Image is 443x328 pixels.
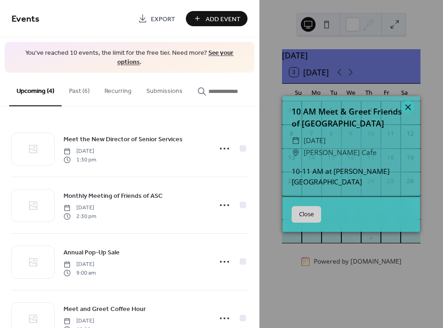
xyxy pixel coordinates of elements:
a: Meet and Greet Coffee Hour [63,304,146,314]
span: Events [12,10,40,28]
button: Submissions [139,73,190,105]
span: Annual Pop-Up Sale [63,248,120,258]
a: Annual Pop-Up Sale [63,247,120,258]
span: Meet and Greet Coffee Hour [63,305,146,314]
span: 1:30 pm [63,155,96,164]
span: [DATE] [63,260,96,269]
div: ​ [292,135,300,147]
button: Upcoming (4) [9,73,62,106]
span: You've reached 10 events, the limit for the free tier. Need more? . [14,49,245,67]
span: [DATE] [63,147,96,155]
span: Monthly Meeting of Friends of ASC [63,191,163,201]
a: Export [131,11,182,26]
button: Close [292,206,321,223]
a: Meet the New Director of Senior Services [63,134,183,144]
span: [PERSON_NAME] Cafe [304,147,377,159]
a: Monthly Meeting of Friends of ASC [63,190,163,201]
span: 2:30 pm [63,212,96,220]
div: 10 AM Meet & Greet Friends of [GEOGRAPHIC_DATA] [282,105,420,130]
a: See your options [117,47,234,69]
div: ​ [292,147,300,159]
button: Recurring [97,73,139,105]
button: Past (6) [62,73,97,105]
span: [DATE] [63,317,99,325]
span: Export [151,14,175,24]
span: 9:00 am [63,269,96,277]
div: 10-11 AM at [PERSON_NAME][GEOGRAPHIC_DATA] [282,166,420,187]
span: [DATE] [304,135,326,147]
span: Meet the New Director of Senior Services [63,135,183,144]
span: [DATE] [63,204,96,212]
